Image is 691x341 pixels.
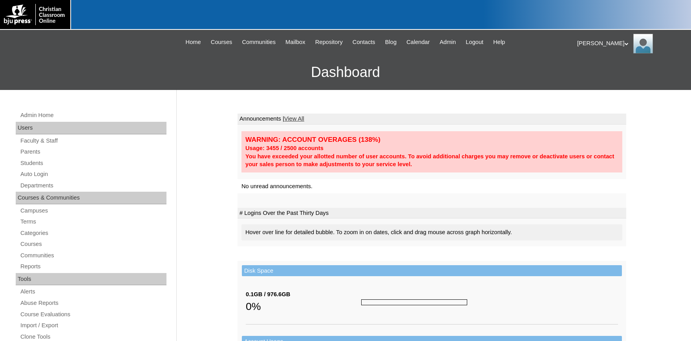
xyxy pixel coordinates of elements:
[242,265,622,277] td: Disk Space
[245,135,618,144] div: WARNING: ACCOUNT OVERAGES (138%)
[385,38,397,47] span: Blog
[349,38,379,47] a: Contacts
[20,298,166,308] a: Abuse Reports
[20,110,166,120] a: Admin Home
[20,228,166,238] a: Categories
[245,145,324,151] strong: Usage: 3455 / 2500 accounts
[207,38,236,47] a: Courses
[238,114,626,125] td: Announcements |
[20,239,166,249] a: Courses
[20,147,166,157] a: Parents
[462,38,487,47] a: Logout
[20,169,166,179] a: Auto Login
[20,217,166,227] a: Terms
[16,122,166,134] div: Users
[20,287,166,297] a: Alerts
[182,38,205,47] a: Home
[246,299,361,314] div: 0%
[493,38,505,47] span: Help
[242,38,276,47] span: Communities
[633,34,653,53] img: Karen Lawton
[466,38,483,47] span: Logout
[402,38,433,47] a: Calendar
[285,38,305,47] span: Mailbox
[436,38,460,47] a: Admin
[20,262,166,271] a: Reports
[353,38,375,47] span: Contacts
[381,38,400,47] a: Blog
[4,55,687,90] h3: Dashboard
[238,38,280,47] a: Communities
[311,38,347,47] a: Repository
[20,158,166,168] a: Students
[440,38,456,47] span: Admin
[246,290,361,299] div: 0.1GB / 976.6GB
[20,181,166,191] a: Departments
[489,38,509,47] a: Help
[238,179,626,194] td: No unread announcements.
[211,38,232,47] span: Courses
[16,273,166,286] div: Tools
[577,34,683,53] div: [PERSON_NAME]
[20,310,166,319] a: Course Evaluations
[284,115,304,122] a: View All
[186,38,201,47] span: Home
[282,38,309,47] a: Mailbox
[245,152,618,169] div: You have exceeded your allotted number of user accounts. To avoid additional charges you may remo...
[241,224,622,240] div: Hover over line for detailed bubble. To zoom in on dates, click and drag mouse across graph horiz...
[315,38,343,47] span: Repository
[20,321,166,330] a: Import / Export
[406,38,430,47] span: Calendar
[4,4,66,25] img: logo-white.png
[20,136,166,146] a: Faculty & Staff
[238,208,626,219] td: # Logins Over the Past Thirty Days
[16,192,166,204] div: Courses & Communities
[20,206,166,216] a: Campuses
[20,251,166,260] a: Communities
